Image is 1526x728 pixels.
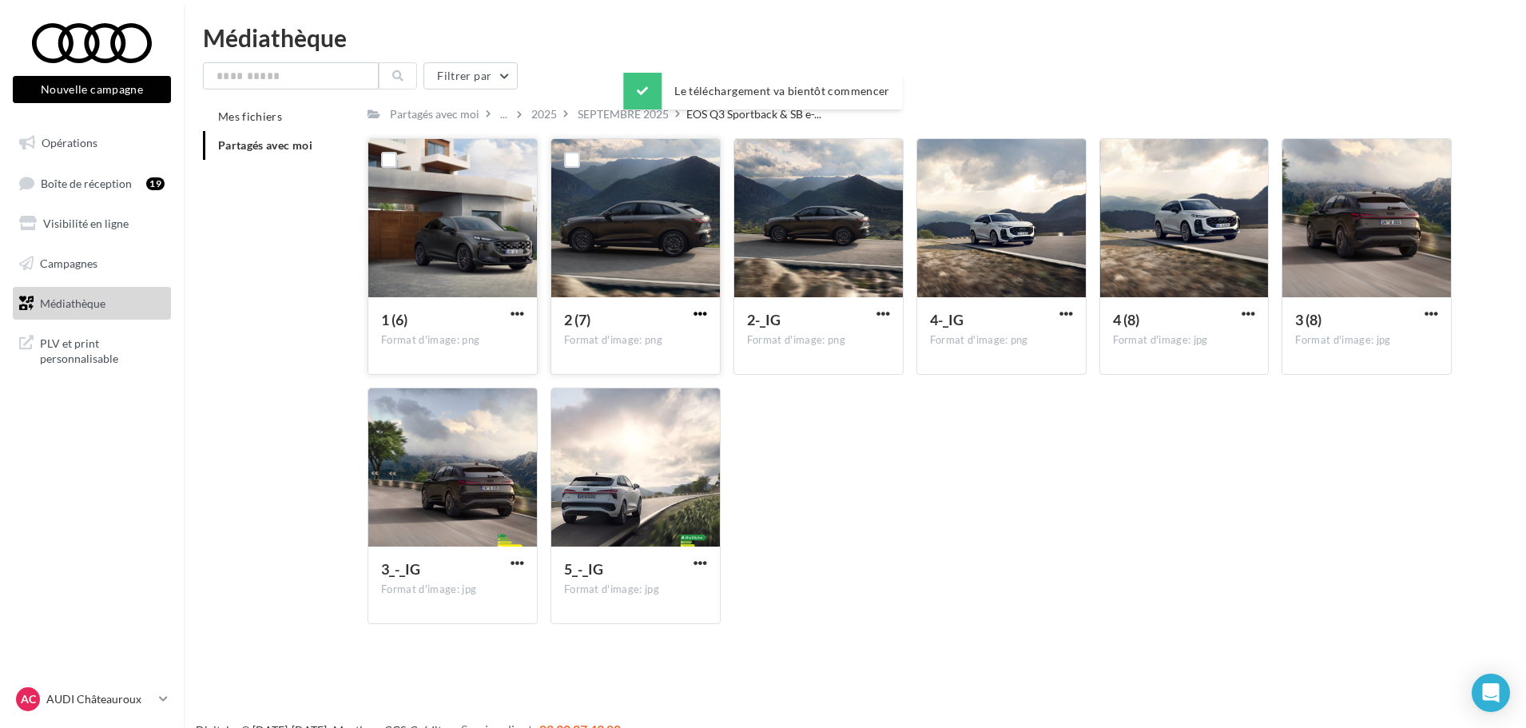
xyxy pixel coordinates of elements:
[10,326,174,373] a: PLV et print personnalisable
[747,333,890,348] div: Format d'image: png
[1295,311,1321,328] span: 3 (8)
[564,333,707,348] div: Format d'image: png
[381,333,524,348] div: Format d'image: png
[423,62,518,90] button: Filtrer par
[13,684,171,714] a: AC AUDI Châteauroux
[218,109,282,123] span: Mes fichiers
[390,106,479,122] div: Partagés avec moi
[46,691,153,707] p: AUDI Châteauroux
[564,583,707,597] div: Format d'image: jpg
[10,207,174,241] a: Visibilité en ligne
[531,106,557,122] div: 2025
[40,332,165,367] span: PLV et print personnalisable
[203,26,1507,50] div: Médiathèque
[578,106,669,122] div: SEPTEMBRE 2025
[1113,311,1139,328] span: 4 (8)
[930,311,964,328] span: 4-_IG
[21,691,36,707] span: AC
[497,103,511,125] div: ...
[381,311,407,328] span: 1 (6)
[42,136,97,149] span: Opérations
[43,217,129,230] span: Visibilité en ligne
[930,333,1073,348] div: Format d'image: png
[1295,333,1438,348] div: Format d'image: jpg
[564,311,590,328] span: 2 (7)
[40,257,97,270] span: Campagnes
[10,126,174,160] a: Opérations
[41,176,132,189] span: Boîte de réception
[10,247,174,280] a: Campagnes
[381,560,420,578] span: 3_-_IG
[1113,333,1256,348] div: Format d'image: jpg
[40,296,105,309] span: Médiathèque
[564,560,603,578] span: 5_-_IG
[747,311,781,328] span: 2-_IG
[13,76,171,103] button: Nouvelle campagne
[623,73,902,109] div: Le téléchargement va bientôt commencer
[10,287,174,320] a: Médiathèque
[10,166,174,201] a: Boîte de réception19
[381,583,524,597] div: Format d'image: jpg
[1472,674,1510,712] div: Open Intercom Messenger
[218,138,312,152] span: Partagés avec moi
[146,177,165,190] div: 19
